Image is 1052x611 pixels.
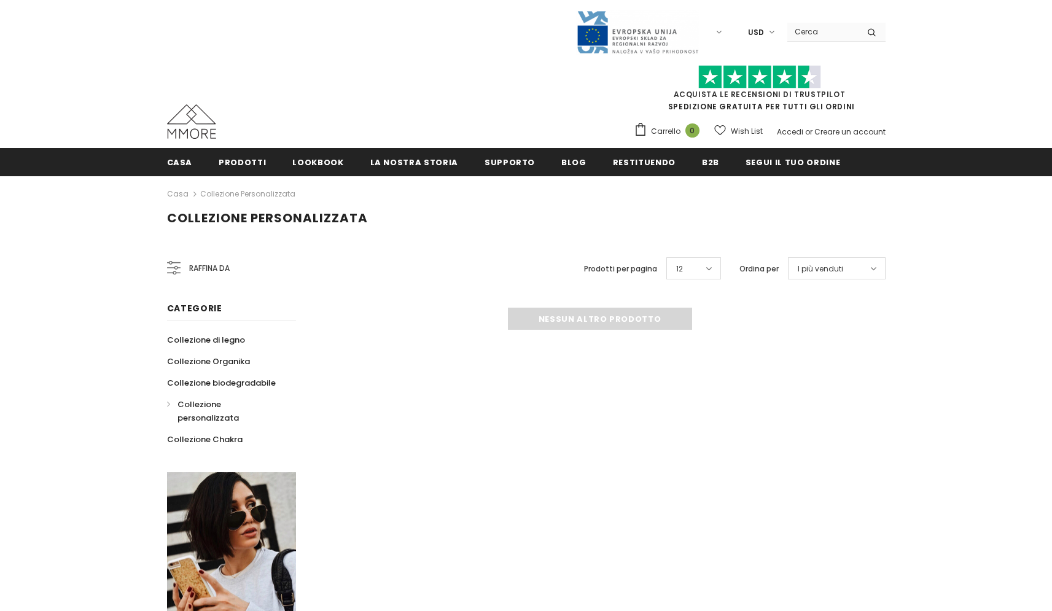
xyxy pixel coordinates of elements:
[739,263,779,275] label: Ordina per
[805,126,812,137] span: or
[167,334,245,346] span: Collezione di legno
[777,126,803,137] a: Accedi
[731,125,763,138] span: Wish List
[698,65,821,89] img: Fidati di Pilot Stars
[485,148,535,176] a: supporto
[292,157,343,168] span: Lookbook
[576,10,699,55] img: Javni Razpis
[746,148,840,176] a: Segui il tuo ordine
[370,157,458,168] span: La nostra storia
[292,148,343,176] a: Lookbook
[219,157,266,168] span: Prodotti
[714,120,763,142] a: Wish List
[167,187,189,201] a: Casa
[634,122,706,141] a: Carrello 0
[189,262,230,275] span: Raffina da
[798,263,843,275] span: I più venduti
[702,148,719,176] a: B2B
[561,148,586,176] a: Blog
[561,157,586,168] span: Blog
[167,329,245,351] a: Collezione di legno
[167,377,276,389] span: Collezione biodegradabile
[814,126,886,137] a: Creare un account
[177,399,239,424] span: Collezione personalizzata
[167,148,193,176] a: Casa
[613,157,676,168] span: Restituendo
[651,125,680,138] span: Carrello
[748,26,764,39] span: USD
[370,148,458,176] a: La nostra storia
[167,351,250,372] a: Collezione Organika
[167,157,193,168] span: Casa
[746,157,840,168] span: Segui il tuo ordine
[167,209,368,227] span: Collezione personalizzata
[167,302,222,314] span: Categorie
[167,372,276,394] a: Collezione biodegradabile
[167,429,243,450] a: Collezione Chakra
[576,26,699,37] a: Javni Razpis
[485,157,535,168] span: supporto
[685,123,699,138] span: 0
[167,394,282,429] a: Collezione personalizzata
[702,157,719,168] span: B2B
[584,263,657,275] label: Prodotti per pagina
[676,263,683,275] span: 12
[674,89,846,99] a: Acquista le recensioni di TrustPilot
[167,356,250,367] span: Collezione Organika
[787,23,858,41] input: Search Site
[167,104,216,139] img: Casi MMORE
[219,148,266,176] a: Prodotti
[200,189,295,199] a: Collezione personalizzata
[634,71,886,112] span: SPEDIZIONE GRATUITA PER TUTTI GLI ORDINI
[167,434,243,445] span: Collezione Chakra
[613,148,676,176] a: Restituendo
